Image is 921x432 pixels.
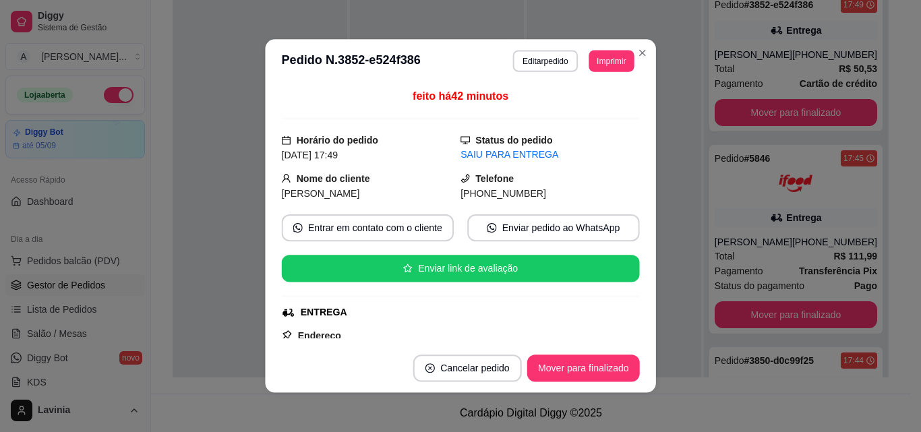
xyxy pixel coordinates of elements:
[589,51,634,72] button: Imprimir
[632,42,653,63] button: Close
[298,330,341,341] strong: Endereço
[527,354,640,381] button: Mover para finalizado
[293,223,303,233] span: whats-app
[281,330,292,340] span: pushpin
[513,51,578,72] button: Editarpedido
[413,90,508,102] span: feito há 42 minutos
[413,354,522,381] button: close-circleCancelar pedido
[281,188,359,199] span: [PERSON_NAME]
[281,135,291,145] span: calendar
[297,173,370,184] strong: Nome do cliente
[425,363,435,373] span: close-circle
[460,188,546,199] span: [PHONE_NUMBER]
[403,264,413,273] span: star
[467,214,640,241] button: whats-appEnviar pedido ao WhatsApp
[460,135,470,145] span: desktop
[475,135,552,146] strong: Status do pedido
[281,150,338,160] span: [DATE] 17:49
[281,214,454,241] button: whats-appEntrar em contato com o cliente
[297,135,378,146] strong: Horário do pedido
[487,223,496,233] span: whats-app
[281,51,420,72] h3: Pedido N. 3852-e524f386
[460,173,470,183] span: phone
[460,148,640,162] div: SAIU PARA ENTREGA
[475,173,514,184] strong: Telefone
[281,173,291,183] span: user
[281,255,639,282] button: starEnviar link de avaliação
[301,305,347,319] div: ENTREGA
